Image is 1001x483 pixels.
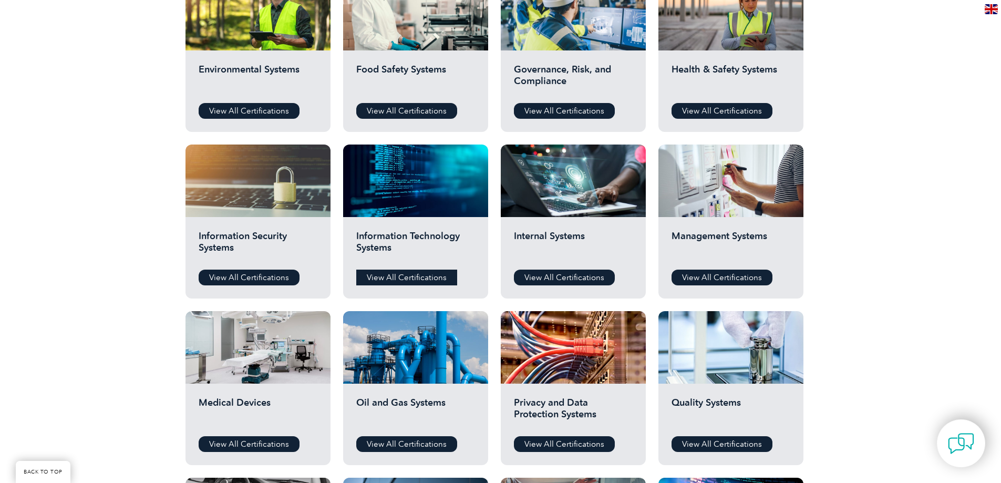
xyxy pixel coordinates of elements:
h2: Information Security Systems [199,230,317,262]
h2: Internal Systems [514,230,633,262]
a: View All Certifications [356,436,457,452]
a: View All Certifications [514,103,615,119]
h2: Management Systems [672,230,790,262]
a: View All Certifications [199,436,300,452]
a: View All Certifications [514,270,615,285]
h2: Health & Safety Systems [672,64,790,95]
h2: Governance, Risk, and Compliance [514,64,633,95]
img: contact-chat.png [948,430,974,457]
h2: Privacy and Data Protection Systems [514,397,633,428]
h2: Medical Devices [199,397,317,428]
a: View All Certifications [199,103,300,119]
h2: Quality Systems [672,397,790,428]
h2: Oil and Gas Systems [356,397,475,428]
a: View All Certifications [356,103,457,119]
a: BACK TO TOP [16,461,70,483]
a: View All Certifications [672,270,772,285]
img: en [985,4,998,14]
h2: Food Safety Systems [356,64,475,95]
a: View All Certifications [672,103,772,119]
a: View All Certifications [672,436,772,452]
a: View All Certifications [356,270,457,285]
h2: Environmental Systems [199,64,317,95]
a: View All Certifications [514,436,615,452]
a: View All Certifications [199,270,300,285]
h2: Information Technology Systems [356,230,475,262]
